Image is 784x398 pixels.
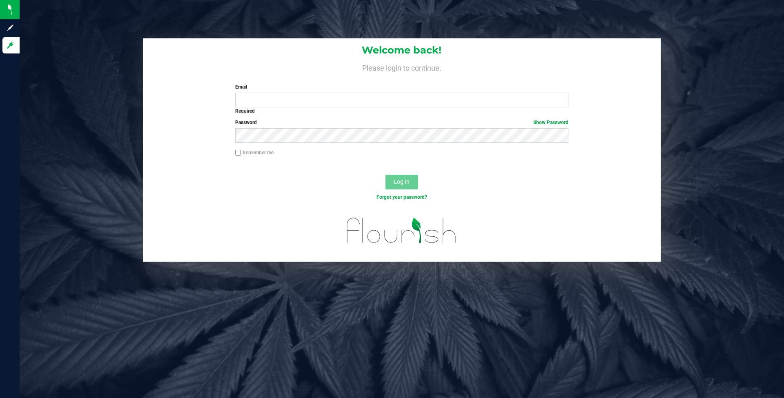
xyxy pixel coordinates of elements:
[235,83,568,91] label: Email
[235,108,255,114] strong: Required
[394,178,410,185] span: Log In
[376,194,427,200] a: Forgot your password?
[533,120,568,125] a: Show Password
[235,120,257,125] span: Password
[235,149,274,156] label: Remember me
[143,62,661,72] h4: Please login to continue.
[385,175,418,189] button: Log In
[6,41,14,49] inline-svg: Log in
[6,24,14,32] inline-svg: Sign up
[337,210,466,251] img: flourish_logo.svg
[143,45,661,56] h1: Welcome back!
[235,150,241,156] input: Remember me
